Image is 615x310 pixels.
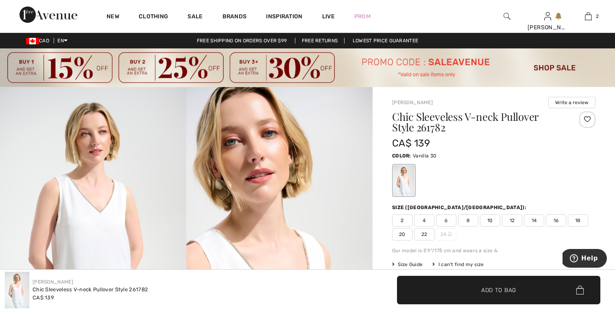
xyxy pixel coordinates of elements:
[33,286,148,294] div: Chic Sleeveless V-neck Pullover Style 261782
[392,153,411,159] span: Color:
[544,11,551,21] img: My Info
[546,214,566,227] span: 16
[392,228,412,240] span: 20
[502,214,522,227] span: 12
[20,7,77,23] img: 1ère Avenue
[563,249,607,269] iframe: Opens a widget where you can find more information
[392,261,423,268] span: Size Guide
[480,214,500,227] span: 10
[222,13,247,22] a: Brands
[26,38,39,44] img: Canadian Dollar
[295,38,345,44] a: Free Returns
[528,23,567,32] div: [PERSON_NAME]
[5,272,29,308] img: Chic Sleeveless V-Neck Pullover Style 261782
[393,165,414,196] div: Vanilla 30
[481,286,516,294] span: Add to Bag
[448,232,452,236] img: ring-m.svg
[436,214,456,227] span: 6
[568,214,588,227] span: 18
[26,38,52,44] span: CAD
[392,111,562,133] h1: Chic Sleeveless V-neck Pullover Style 261782
[392,214,412,227] span: 2
[397,276,600,304] button: Add to Bag
[504,11,510,21] img: search the website
[33,295,54,301] span: CA$ 139
[322,12,335,21] a: Live
[414,214,434,227] span: 4
[354,12,371,21] a: Prom
[576,286,584,295] img: Bag.svg
[57,38,68,44] span: EN
[413,153,436,159] span: Vanilla 30
[392,138,430,149] span: CA$ 139
[266,13,302,22] span: Inspiration
[544,12,551,20] a: Sign In
[585,11,592,21] img: My Bag
[548,97,595,108] button: Write a review
[432,261,484,268] div: I can't find my size
[107,13,119,22] a: New
[414,228,434,240] span: 22
[392,204,528,211] div: Size ([GEOGRAPHIC_DATA]/[GEOGRAPHIC_DATA]):
[568,11,608,21] a: 2
[436,228,456,240] span: 24
[458,214,478,227] span: 8
[33,279,73,285] a: [PERSON_NAME]
[392,247,595,254] div: Our model is 5'9"/175 cm and wears a size 6.
[190,38,294,44] a: Free shipping on orders over $99
[346,38,425,44] a: Lowest Price Guarantee
[596,13,599,20] span: 2
[392,100,433,105] a: [PERSON_NAME]
[139,13,168,22] a: Clothing
[188,13,203,22] a: Sale
[524,214,544,227] span: 14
